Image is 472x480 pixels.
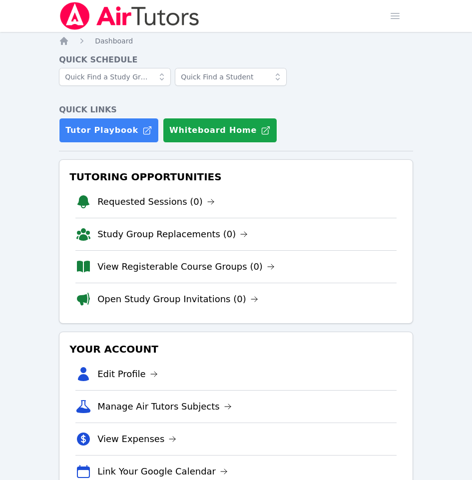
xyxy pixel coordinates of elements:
[95,36,133,46] a: Dashboard
[97,227,248,241] a: Study Group Replacements (0)
[67,340,405,358] h3: Your Account
[59,36,413,46] nav: Breadcrumb
[59,54,413,66] h4: Quick Schedule
[67,168,405,186] h3: Tutoring Opportunities
[97,292,258,306] a: Open Study Group Invitations (0)
[59,2,200,30] img: Air Tutors
[175,68,287,86] input: Quick Find a Student
[59,104,413,116] h4: Quick Links
[97,367,158,381] a: Edit Profile
[97,260,275,274] a: View Registerable Course Groups (0)
[59,68,171,86] input: Quick Find a Study Group
[97,195,215,209] a: Requested Sessions (0)
[97,432,176,446] a: View Expenses
[163,118,277,143] button: Whiteboard Home
[97,400,232,414] a: Manage Air Tutors Subjects
[97,465,228,479] a: Link Your Google Calendar
[59,118,159,143] a: Tutor Playbook
[95,37,133,45] span: Dashboard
